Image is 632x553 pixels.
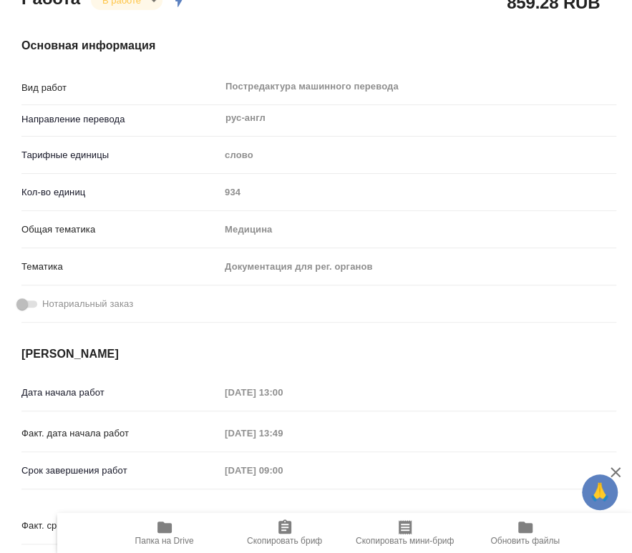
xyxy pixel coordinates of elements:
span: Обновить файлы [490,536,560,546]
input: Пустое поле [220,423,345,444]
span: 🙏 [588,477,612,507]
p: Кол-во единиц [21,185,220,200]
span: Папка на Drive [135,536,194,546]
p: Общая тематика [21,222,220,237]
p: Дата начала работ [21,386,220,400]
button: Обновить файлы [465,513,585,553]
span: Нотариальный заказ [42,297,133,311]
div: Документация для рег. органов [220,255,616,279]
div: слово [220,143,616,167]
input: Пустое поле [220,182,616,202]
p: Срок завершения работ [21,464,220,478]
p: Факт. дата начала работ [21,426,220,441]
p: Тематика [21,260,220,274]
button: Скопировать мини-бриф [345,513,465,553]
p: Вид работ [21,81,220,95]
input: Пустое поле [220,460,345,481]
div: Медицина [220,217,616,242]
span: Скопировать бриф [247,536,322,546]
p: Факт. срок заверш. работ [21,519,220,533]
p: Тарифные единицы [21,148,220,162]
span: Скопировать мини-бриф [356,536,454,546]
button: Скопировать бриф [225,513,345,553]
p: Направление перевода [21,112,220,127]
button: Папка на Drive [104,513,225,553]
input: Пустое поле [220,382,345,403]
h4: [PERSON_NAME] [21,346,616,363]
h4: Основная информация [21,37,616,54]
button: 🙏 [582,474,618,510]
